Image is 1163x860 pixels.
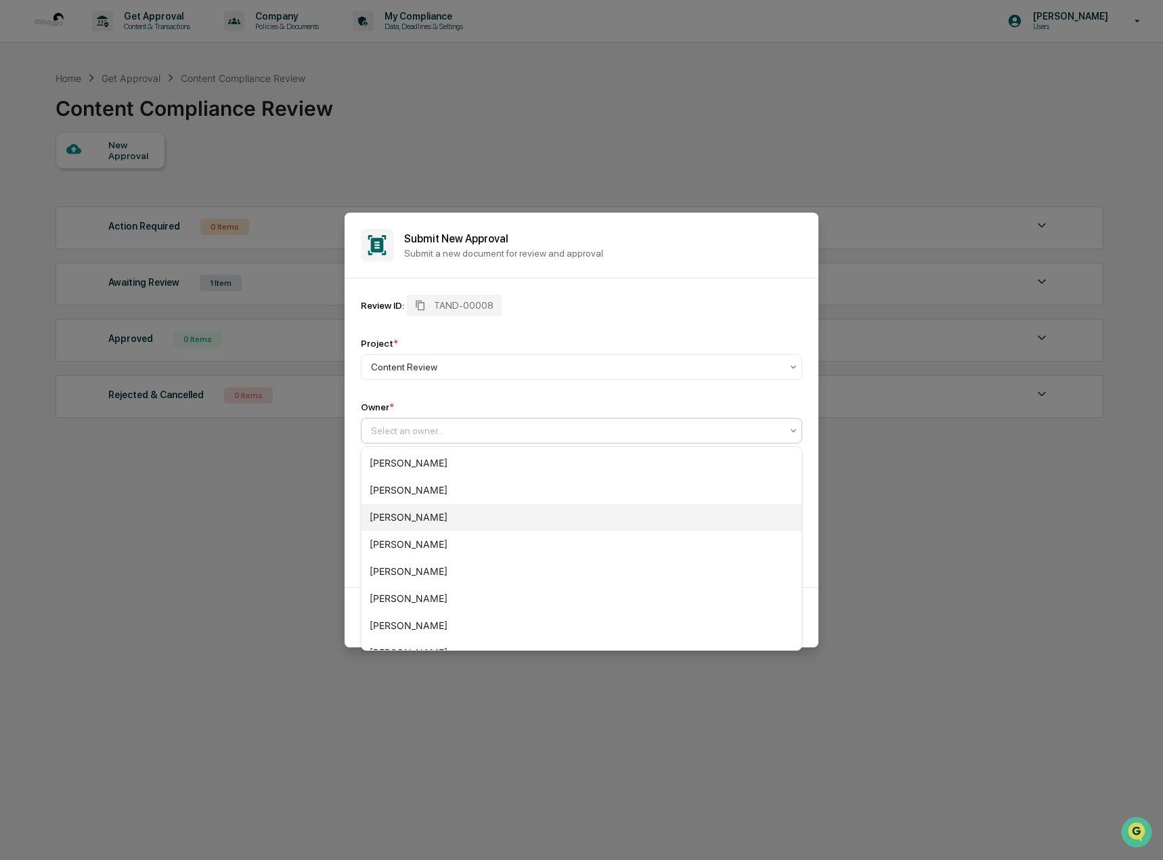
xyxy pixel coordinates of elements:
span: Attestations [112,171,168,184]
div: 🗄️ [98,172,109,183]
div: [PERSON_NAME] [361,585,802,612]
span: Data Lookup [27,196,85,210]
div: [PERSON_NAME] [361,558,802,585]
div: [PERSON_NAME] [361,639,802,666]
div: We're available if you need us! [46,117,171,128]
div: [PERSON_NAME] [361,612,802,639]
a: Powered byPylon [95,229,164,240]
p: Submit a new document for review and approval [404,248,802,259]
a: 🗄️Attestations [93,165,173,190]
div: 🖐️ [14,172,24,183]
div: Review ID: [361,300,404,311]
a: 🔎Data Lookup [8,191,91,215]
span: Pylon [135,230,164,240]
div: Start new chat [46,104,222,117]
span: TAND-00008 [434,300,493,311]
button: Start new chat [230,108,246,124]
div: 🔎 [14,198,24,209]
div: [PERSON_NAME] [361,504,802,531]
div: [PERSON_NAME] [361,477,802,504]
div: [PERSON_NAME] [361,531,802,558]
div: Owner [361,402,394,412]
div: Project [361,338,398,349]
iframe: Open customer support [1120,815,1156,852]
a: 🖐️Preclearance [8,165,93,190]
h2: Submit New Approval [404,232,802,245]
div: [PERSON_NAME] [361,450,802,477]
span: Preclearance [27,171,87,184]
img: 1746055101610-c473b297-6a78-478c-a979-82029cc54cd1 [14,104,38,128]
p: How can we help? [14,28,246,50]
